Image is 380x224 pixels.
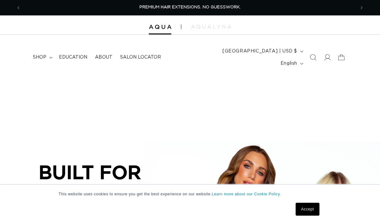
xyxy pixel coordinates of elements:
img: Aqua Hair Extensions [149,25,171,29]
summary: Search [306,50,320,64]
span: [GEOGRAPHIC_DATA] | USD $ [223,48,297,55]
span: Education [59,54,87,60]
a: Education [55,51,91,64]
button: English [277,57,306,70]
summary: shop [29,51,55,64]
a: Salon Locator [116,51,165,64]
button: Previous announcement [11,2,25,14]
button: Next announcement [355,2,369,14]
a: Accept [296,203,319,216]
span: shop [33,54,46,60]
p: This website uses cookies to ensure you get the best experience on our website. [59,191,321,197]
span: English [280,60,297,67]
span: PREMIUM HAIR EXTENSIONS. NO GUESSWORK. [139,5,241,9]
span: About [95,54,112,60]
a: About [91,51,116,64]
a: Learn more about our Cookie Policy. [212,192,281,196]
span: Salon Locator [120,54,161,60]
img: aqualyna.com [191,25,231,29]
button: [GEOGRAPHIC_DATA] | USD $ [219,45,306,57]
